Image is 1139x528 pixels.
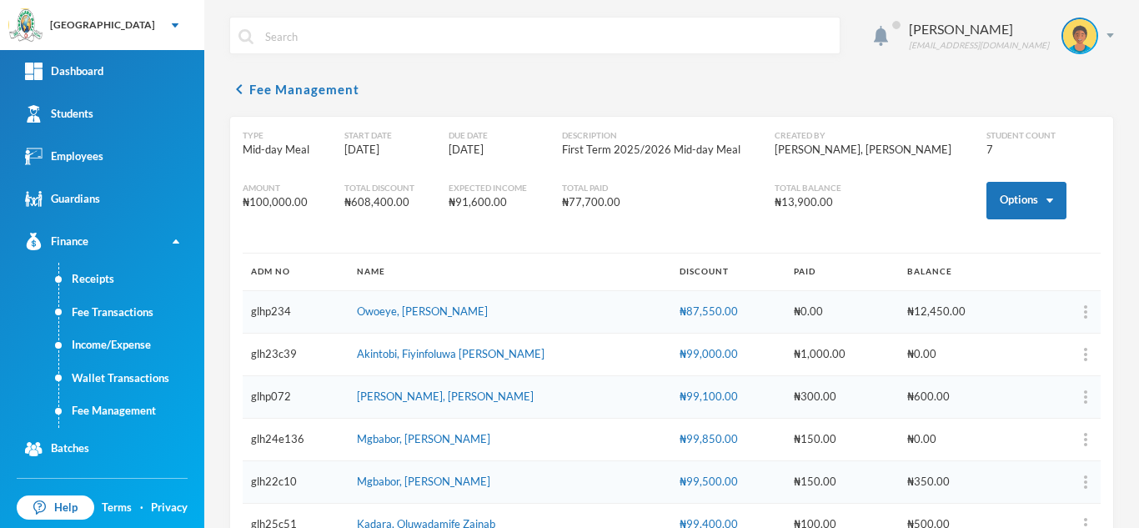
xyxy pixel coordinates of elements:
div: Created By [775,129,951,142]
div: ₦13,900.00 [775,194,951,211]
button: Options [986,182,1066,219]
td: ₦0.00 [899,419,1012,461]
img: more_vert [1084,305,1087,319]
div: Finance [25,233,88,250]
div: ₦77,700.00 [562,194,740,211]
div: ₦99,850.00 [680,431,776,448]
a: Fee Transactions [59,296,204,329]
td: ₦350.00 [899,461,1012,504]
a: Fee Management [59,395,204,428]
a: [PERSON_NAME], [PERSON_NAME] [357,390,534,403]
div: 7 [986,142,1101,158]
div: Dashboard [25,63,103,80]
div: Employees [25,148,103,165]
td: ₦600.00 [899,376,1012,419]
td: ₦0.00 [899,334,1012,376]
a: Akintobi, Fiyinfoluwa [PERSON_NAME] [357,347,544,360]
div: Expected Income [449,182,527,194]
img: logo [9,9,43,43]
a: Income/Expense [59,329,204,362]
div: Amount [243,182,309,194]
th: PAID [785,254,899,291]
div: ₦99,500.00 [680,474,776,490]
th: BALANCE [899,254,1012,291]
div: ₦100,000.00 [243,194,309,211]
div: [GEOGRAPHIC_DATA] [50,18,155,33]
img: STUDENT [1063,19,1096,53]
td: ₦0.00 [785,291,899,334]
div: ₦87,550.00 [680,304,776,320]
a: Help [17,495,94,520]
th: DISCOUNT [671,254,785,291]
button: more_vert [1021,342,1087,367]
div: Description [562,129,740,142]
div: ₦99,000.00 [680,346,776,363]
div: [DATE] [449,142,527,158]
div: Guardians [25,190,100,208]
td: ₦150.00 [785,461,899,504]
th: NAME [349,254,671,291]
div: ₦608,400.00 [344,194,414,211]
button: more_vert [1021,385,1087,410]
div: · [140,500,143,516]
div: Total Discount [344,182,414,194]
button: more_vert [1021,427,1087,452]
td: ₦300.00 [785,376,899,419]
a: Terms [102,500,132,516]
td: glhp234 [243,291,349,334]
div: Due Date [449,129,527,142]
a: Wallet Transactions [59,362,204,395]
div: [PERSON_NAME], [PERSON_NAME] [775,142,951,158]
img: search [238,29,253,44]
th: ADM NO [243,254,349,291]
img: more_vert [1084,348,1087,361]
div: Batches [25,440,89,458]
div: Mid-day Meal [243,142,309,158]
td: ₦12,450.00 [899,291,1012,334]
div: Total Paid [562,182,740,194]
div: Start Date [344,129,414,142]
td: glhp072 [243,376,349,419]
img: more_vert [1084,390,1087,404]
input: Search [263,18,831,55]
button: more_vert [1021,299,1087,324]
div: [EMAIL_ADDRESS][DOMAIN_NAME] [909,39,1049,52]
div: [DATE] [344,142,414,158]
td: glh24e136 [243,419,349,461]
div: ₦99,100.00 [680,389,776,405]
button: chevron_leftFee Management [229,79,359,99]
div: Total Balance [775,182,951,194]
a: Receipts [59,263,204,296]
a: Mgbabor, [PERSON_NAME] [357,475,490,488]
div: Type [243,129,309,142]
div: Student Count [986,129,1101,142]
img: more_vert [1084,433,1087,446]
i: chevron_left [229,79,249,99]
div: ₦91,600.00 [449,194,527,211]
div: [PERSON_NAME] [909,19,1049,39]
td: ₦150.00 [785,419,899,461]
div: Students [25,105,93,123]
a: Owoeye, [PERSON_NAME] [357,304,488,318]
td: ₦1,000.00 [785,334,899,376]
img: more_vert [1084,475,1087,489]
a: Mgbabor, [PERSON_NAME] [357,432,490,445]
td: glh23c39 [243,334,349,376]
td: glh22c10 [243,461,349,504]
div: First Term 2025/2026 Mid-day Meal [562,142,740,158]
button: more_vert [1021,470,1087,495]
a: Privacy [151,500,188,516]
